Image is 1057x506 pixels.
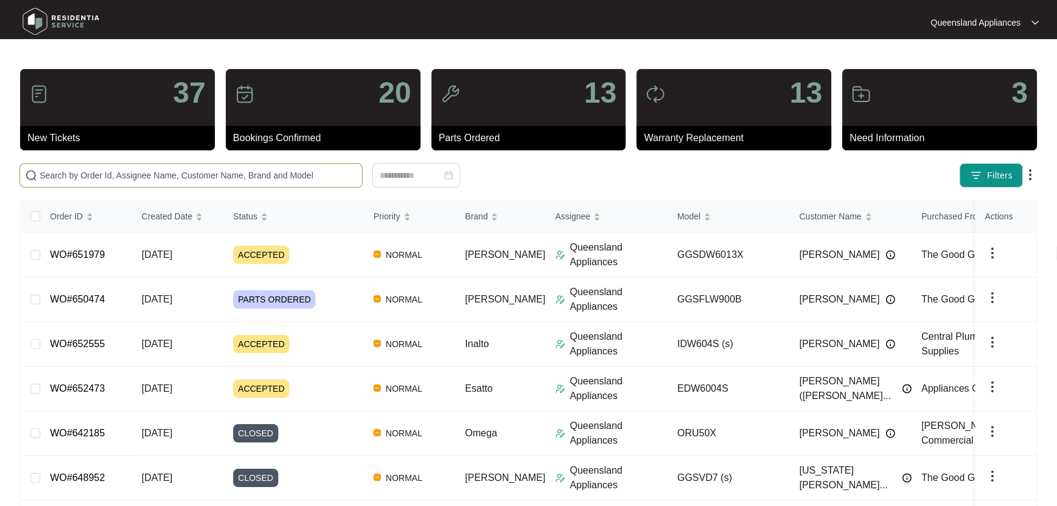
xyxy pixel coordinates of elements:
a: WO#652555 [50,339,105,349]
td: ORU50X [668,411,790,456]
span: NORMAL [381,381,427,396]
img: dropdown arrow [985,246,1000,260]
span: Omega [465,428,497,438]
span: CLOSED [233,424,278,442]
p: 20 [378,78,411,108]
p: Queensland Appliances [570,374,668,403]
img: icon [29,84,49,104]
span: Assignee [555,210,591,223]
p: Parts Ordered [439,131,626,145]
img: icon [851,84,871,104]
span: ACCEPTED [233,335,289,353]
th: Purchased From [912,200,1034,233]
img: dropdown arrow [985,290,1000,305]
span: NORMAL [381,426,427,441]
span: Status [233,210,258,223]
span: The Good Guys [922,294,990,304]
p: Queensland Appliances [570,240,668,269]
td: GGSFLW900B [668,277,790,322]
img: Info icon [886,339,895,349]
p: Queensland Appliances [570,463,668,493]
p: 37 [173,78,205,108]
td: GGSVD7 (s) [668,456,790,501]
img: filter icon [970,169,982,182]
img: dropdown arrow [1023,167,1037,182]
th: Priority [364,200,455,233]
span: The Good Guys [922,249,990,260]
span: [PERSON_NAME] Commercial [922,420,1002,446]
img: Assigner Icon [555,428,565,438]
img: search-icon [25,169,37,182]
p: 13 [790,78,822,108]
span: Central Plumbing Supplies [922,331,997,356]
p: Need Information [850,131,1037,145]
img: Assigner Icon [555,295,565,304]
span: NORMAL [381,471,427,485]
img: Vercel Logo [373,251,381,258]
span: [DATE] [142,294,172,304]
th: Actions [975,200,1036,233]
p: 13 [584,78,616,108]
p: 3 [1011,78,1028,108]
img: Vercel Logo [373,429,381,436]
img: Vercel Logo [373,474,381,481]
span: NORMAL [381,337,427,351]
span: NORMAL [381,248,427,262]
img: dropdown arrow [1031,20,1039,26]
th: Status [223,200,364,233]
span: [PERSON_NAME] [799,248,880,262]
span: The Good Guys [922,472,990,483]
img: icon [646,84,665,104]
span: ACCEPTED [233,246,289,264]
p: Queensland Appliances [570,419,668,448]
span: [US_STATE][PERSON_NAME]... [799,463,896,493]
p: Bookings Confirmed [233,131,420,145]
td: IDW604S (s) [668,322,790,367]
span: [DATE] [142,383,172,394]
a: WO#651979 [50,249,105,260]
span: CLOSED [233,469,278,487]
img: dropdown arrow [985,469,1000,483]
a: WO#642185 [50,428,105,438]
span: PARTS ORDERED [233,290,316,309]
span: Created Date [142,210,192,223]
p: New Tickets [27,131,215,145]
img: dropdown arrow [985,380,1000,394]
img: Vercel Logo [373,384,381,392]
img: dropdown arrow [985,335,1000,350]
a: WO#652473 [50,383,105,394]
span: Filters [987,169,1012,182]
span: [PERSON_NAME] [465,472,546,483]
button: filter iconFilters [959,163,1023,188]
img: Assigner Icon [555,339,565,349]
img: Assigner Icon [555,473,565,483]
span: [PERSON_NAME] [465,249,546,260]
p: Warranty Replacement [644,131,831,145]
span: [PERSON_NAME] [799,337,880,351]
img: icon [235,84,254,104]
span: [PERSON_NAME] [799,426,880,441]
img: Vercel Logo [373,295,381,302]
span: [PERSON_NAME] ([PERSON_NAME]... [799,374,896,403]
th: Model [668,200,790,233]
img: Vercel Logo [373,340,381,347]
span: [DATE] [142,249,172,260]
td: EDW6004S [668,367,790,411]
th: Created Date [132,200,223,233]
th: Customer Name [790,200,912,233]
span: Purchased From [922,210,984,223]
span: Model [677,210,701,223]
img: Info icon [902,473,912,483]
a: WO#650474 [50,294,105,304]
td: GGSDW6013X [668,233,790,277]
img: Info icon [902,384,912,394]
img: icon [441,84,460,104]
img: dropdown arrow [985,424,1000,439]
th: Assignee [546,200,668,233]
img: Assigner Icon [555,384,565,394]
p: Queensland Appliances [570,285,668,314]
p: Queensland Appliances [931,16,1020,29]
th: Brand [455,200,546,233]
span: [DATE] [142,472,172,483]
span: Brand [465,210,488,223]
